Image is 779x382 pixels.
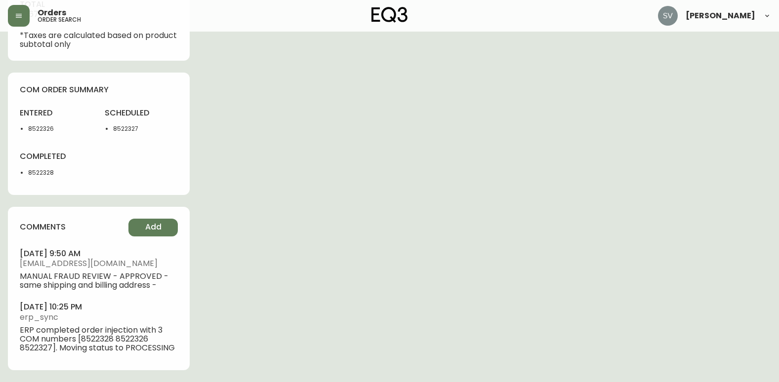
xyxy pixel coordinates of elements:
[20,222,66,232] h4: comments
[371,7,408,23] img: logo
[28,168,93,177] li: 8522328
[145,222,162,232] span: Add
[28,124,93,133] li: 8522326
[20,326,178,352] span: ERP completed order injection with 3 COM numbers [8522328 8522326 8522327]. Moving status to PROC...
[20,151,93,162] h4: completed
[20,84,178,95] h4: com order summary
[105,108,178,118] h4: scheduled
[658,6,678,26] img: 0ef69294c49e88f033bcbeb13310b844
[20,313,178,322] span: erp_sync
[113,124,178,133] li: 8522327
[38,9,66,17] span: Orders
[20,272,178,290] span: MANUAL FRAUD REVIEW - APPROVED - same shipping and billing address -
[686,12,755,20] span: [PERSON_NAME]
[20,248,178,259] h4: [DATE] 9:50 am
[20,31,178,49] p: *Taxes are calculated based on product subtotal only
[128,219,178,236] button: Add
[20,259,178,268] span: [EMAIL_ADDRESS][DOMAIN_NAME]
[20,302,178,312] h4: [DATE] 10:25 pm
[38,17,81,23] h5: order search
[20,108,93,118] h4: entered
